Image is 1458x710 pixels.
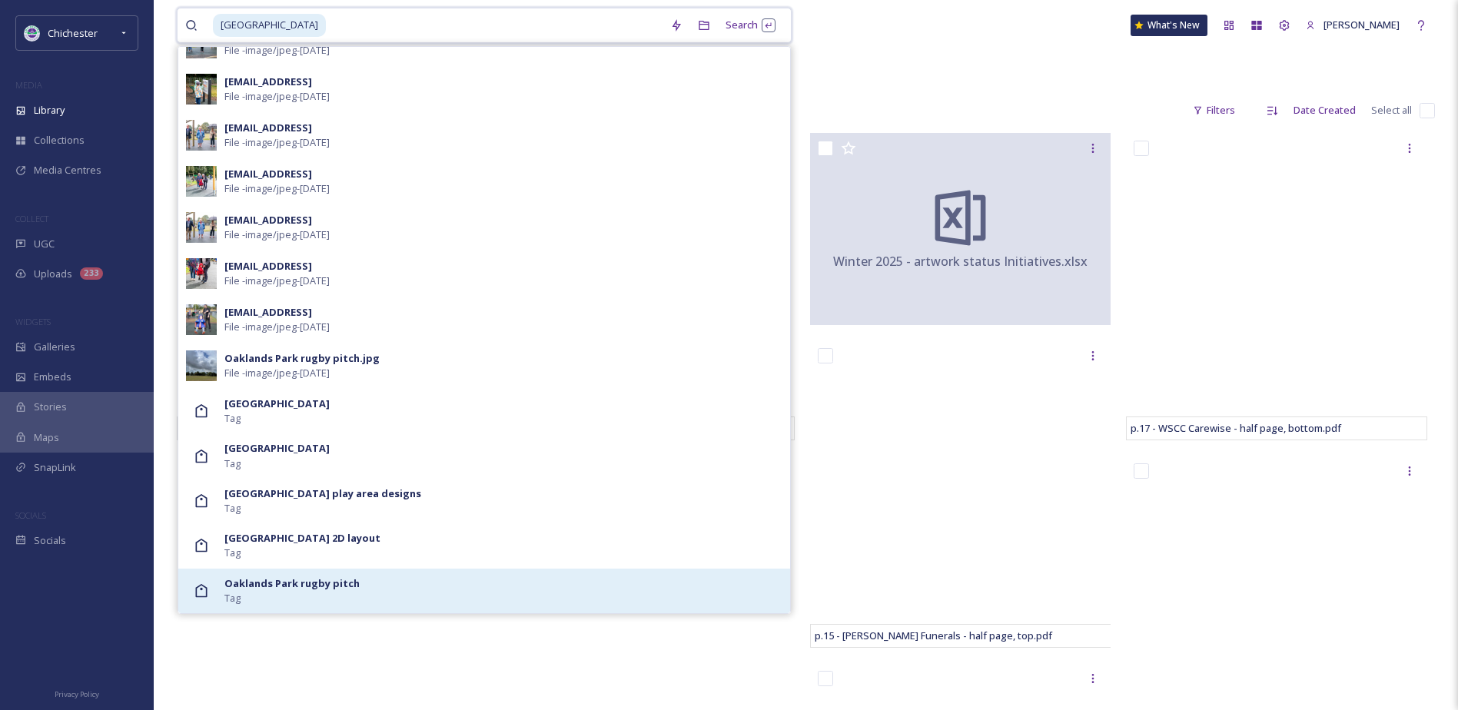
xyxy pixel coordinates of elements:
[186,350,217,381] img: 38aef8a4-19d8-49b3-bdd7-1f2dc6331f76.jpg
[718,10,783,40] div: Search
[55,684,99,702] a: Privacy Policy
[1371,103,1412,118] span: Select all
[224,305,312,320] div: [EMAIL_ADDRESS]
[34,430,59,445] span: Maps
[224,531,380,545] strong: [GEOGRAPHIC_DATA] 2D layout
[224,486,421,500] strong: [GEOGRAPHIC_DATA] play area designs
[224,456,241,471] span: Tag
[15,79,42,91] span: MEDIA
[186,258,217,289] img: 6def4292-c128-4ff7-b732-37d3c5cb3a58.jpg
[224,89,330,104] span: File - image/jpeg - [DATE]
[1286,95,1363,125] div: Date Created
[224,546,241,560] span: Tag
[224,75,312,89] div: [EMAIL_ADDRESS]
[224,366,330,380] span: File - image/jpeg - [DATE]
[213,14,326,36] span: [GEOGRAPHIC_DATA]
[186,166,217,197] img: 2d891502-1579-459d-b463-e92f8b62b4f3.jpg
[34,133,85,148] span: Collections
[224,167,312,181] div: [EMAIL_ADDRESS]
[186,74,217,105] img: 9634580b-2974-4742-af2b-68dea908235d.jpg
[186,304,217,335] img: 72fa6133-d9c7-48fc-b261-aa000a423ff5.jpg
[224,441,330,455] strong: [GEOGRAPHIC_DATA]
[34,103,65,118] span: Library
[224,259,312,274] div: [EMAIL_ADDRESS]
[224,213,312,227] div: [EMAIL_ADDRESS]
[55,689,99,699] span: Privacy Policy
[15,316,51,327] span: WIDGETS
[224,181,330,196] span: File - image/jpeg - [DATE]
[224,396,330,410] strong: [GEOGRAPHIC_DATA]
[815,629,1052,642] span: p.15 - [PERSON_NAME] Funerals - half page, top.pdf
[224,591,241,605] span: Tag
[186,120,217,151] img: 5e30dbc0-4d82-41dc-8989-c531d4171c75.jpg
[34,163,101,177] span: Media Centres
[224,43,330,58] span: File - image/jpeg - [DATE]
[224,576,360,590] strong: Oaklands Park rugby pitch
[34,533,66,548] span: Socials
[224,274,330,288] span: File - image/jpeg - [DATE]
[34,400,67,414] span: Stories
[34,267,72,281] span: Uploads
[224,227,330,242] span: File - image/jpeg - [DATE]
[15,213,48,224] span: COLLECT
[80,267,103,280] div: 233
[1323,18,1400,32] span: [PERSON_NAME]
[1298,10,1407,40] a: [PERSON_NAME]
[25,25,40,41] img: Logo_of_Chichester_District_Council.png
[224,121,312,135] div: [EMAIL_ADDRESS]
[34,370,71,384] span: Embeds
[34,237,55,251] span: UGC
[48,26,98,40] span: Chichester
[224,135,330,150] span: File - image/jpeg - [DATE]
[34,340,75,354] span: Galleries
[224,351,380,366] div: Oaklands Park rugby pitch.jpg
[833,252,1088,270] span: Winter 2025 - artwork status Initiatives.xlsx
[224,320,330,334] span: File - image/jpeg - [DATE]
[177,103,208,118] span: 16 file s
[224,411,241,426] span: Tag
[15,509,46,521] span: SOCIALS
[224,501,241,516] span: Tag
[186,212,217,243] img: 8513f11c-20de-4c8f-9fec-ed1ced778717.jpg
[1131,15,1207,36] a: What's New
[1131,421,1341,435] span: p.17 - WSCC Carewise - half page, bottom.pdf
[1185,95,1243,125] div: Filters
[34,460,76,475] span: SnapLink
